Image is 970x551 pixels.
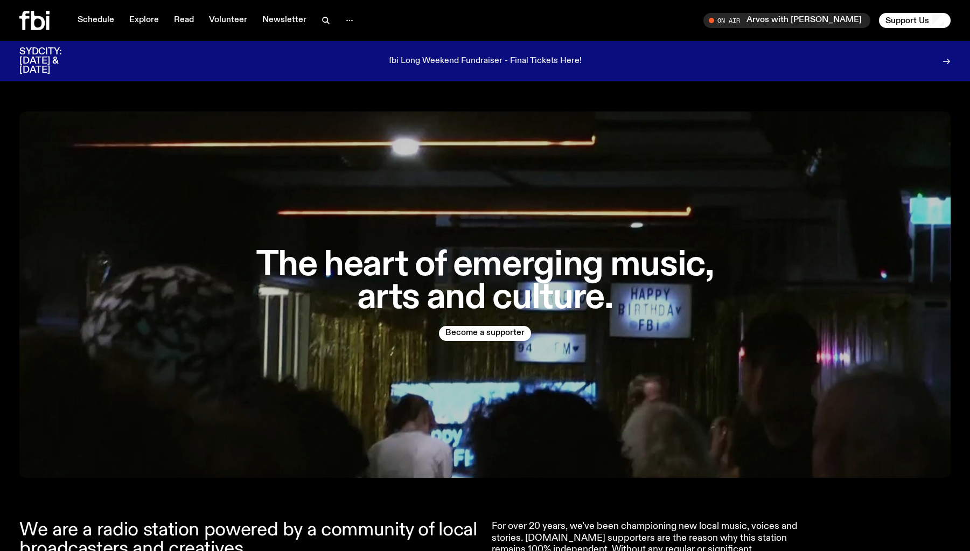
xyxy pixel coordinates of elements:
h1: The heart of emerging music, arts and culture. [244,249,727,315]
h3: SYDCITY: [DATE] & [DATE] [19,47,88,75]
a: Explore [123,13,165,28]
a: Newsletter [256,13,313,28]
a: Read [168,13,200,28]
span: Support Us [885,16,929,25]
button: Become a supporter [439,326,531,341]
a: Volunteer [203,13,254,28]
button: On AirArvos with [PERSON_NAME] [703,13,870,28]
a: Schedule [71,13,121,28]
button: Support Us [879,13,951,28]
p: fbi Long Weekend Fundraiser - Final Tickets Here! [389,57,582,66]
